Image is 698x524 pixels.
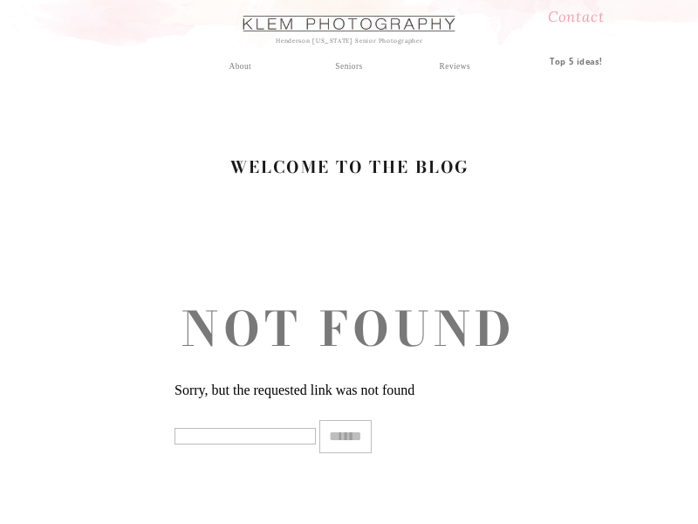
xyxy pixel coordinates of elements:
[225,59,256,70] a: About
[531,3,620,31] a: Contact
[427,59,482,70] a: Reviews
[174,301,523,358] h1: Not Found
[174,383,523,397] p: Sorry, but the requested link was not found
[328,59,370,70] a: Seniors
[264,36,435,47] h1: Henderson [US_STATE] Senior Photographer
[226,158,473,181] a: WELCOME TO THE BLOG
[537,54,615,65] a: Top 5 ideas!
